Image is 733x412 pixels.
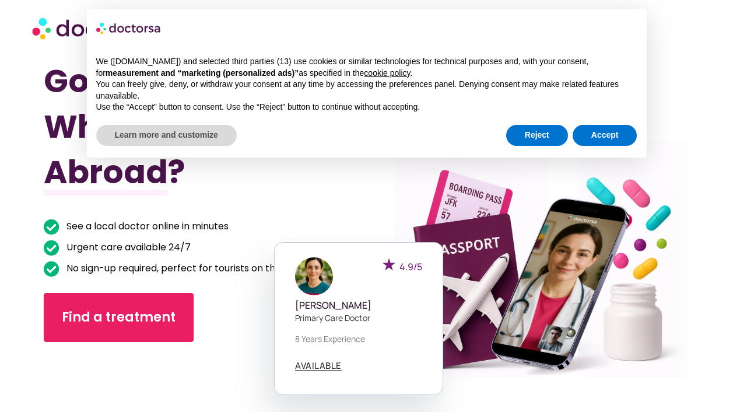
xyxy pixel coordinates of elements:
a: AVAILABLE [295,361,342,371]
p: 8 years experience [295,333,422,345]
p: Primary care doctor [295,312,422,324]
p: You can freely give, deny, or withdraw your consent at any time by accessing the preferences pane... [96,79,637,102]
strong: measurement and “marketing (personalized ads)” [106,68,299,78]
span: See a local doctor online in minutes [64,218,229,235]
a: cookie policy [364,68,410,78]
h5: [PERSON_NAME] [295,300,422,311]
button: Reject [506,125,568,146]
span: Find a treatment [62,308,176,327]
img: logo [96,19,162,37]
span: 4.9/5 [399,260,422,273]
span: Urgent care available 24/7 [64,239,191,256]
button: Accept [573,125,637,146]
button: Learn more and customize [96,125,237,146]
span: No sign-up required, perfect for tourists on the go [64,260,295,277]
a: Find a treatment [44,293,194,342]
p: We ([DOMAIN_NAME]) and selected third parties (13) use cookies or similar technologies for techni... [96,56,637,79]
p: Use the “Accept” button to consent. Use the “Reject” button to continue without accepting. [96,102,637,113]
h1: Got Sick While Traveling Abroad? [44,58,318,195]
